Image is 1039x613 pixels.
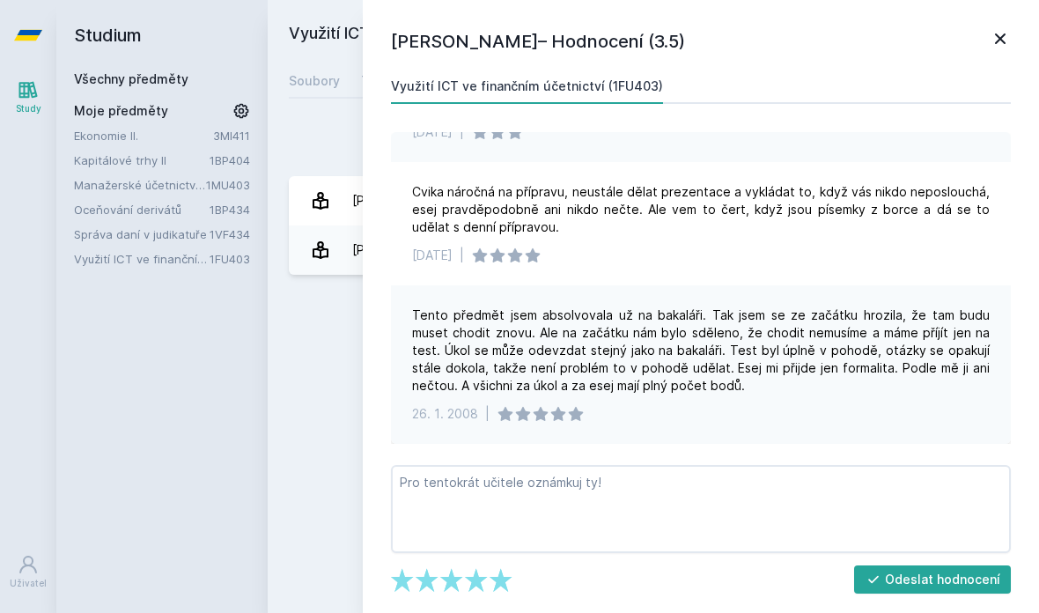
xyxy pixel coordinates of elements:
a: [PERSON_NAME] 5 hodnocení 4.6 [289,225,1018,275]
a: 1BP404 [210,153,250,167]
div: [DATE] [412,247,453,264]
div: Uživatel [10,577,47,590]
a: Manažerské účetnictví II. [74,176,206,194]
span: Moje předměty [74,102,168,120]
a: Správa daní v judikatuře [74,225,210,243]
a: Všechny předměty [74,71,188,86]
a: Testy [361,63,396,99]
a: 1BP434 [210,203,250,217]
a: [PERSON_NAME] 6 hodnocení 3.5 [289,176,1018,225]
a: Oceňování derivátů [74,201,210,218]
div: | [460,247,464,264]
a: 1VF434 [210,227,250,241]
a: 1MU403 [206,178,250,192]
div: Cvika náročná na přípravu, neustále dělat prezentace a vykládat to, když vás nikdo neposlouchá, e... [412,183,990,236]
div: Study [16,102,41,115]
div: [PERSON_NAME] [352,233,450,268]
a: 3MI411 [213,129,250,143]
a: Kapitálové trhy II [74,151,210,169]
div: Soubory [289,72,340,90]
a: Ekonomie II. [74,127,213,144]
a: Soubory [289,63,340,99]
div: Testy [361,72,396,90]
a: Využití ICT ve finančním účetnictví [74,250,210,268]
div: [DATE] [412,123,453,141]
a: 1FU403 [210,252,250,266]
a: Uživatel [4,545,53,599]
a: Study [4,70,53,124]
div: [PERSON_NAME] [352,183,450,218]
div: | [460,123,464,141]
h2: Využití ICT ve finančním účetnictví (1FU403) [289,21,815,49]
